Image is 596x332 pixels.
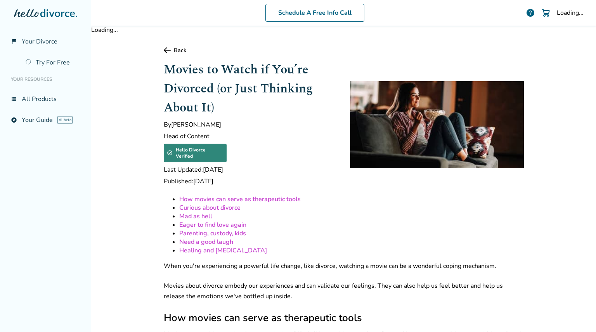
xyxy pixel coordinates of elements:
[21,54,85,71] a: Try For Free
[164,144,227,162] div: Hello Divorce Verified
[164,120,338,129] span: By [PERSON_NAME]
[22,37,57,46] span: Your Divorce
[57,116,73,124] span: AI beta
[265,4,364,22] a: Schedule A Free Info Call
[164,261,524,271] p: When you're experiencing a powerful life change, like divorce, watching a movie can be a wonderfu...
[11,38,17,45] span: flag_2
[179,221,246,229] a: Eager to find love again
[179,195,301,203] a: How movies can serve as therapeutic tools
[557,9,584,17] div: Loading...
[179,246,267,255] a: Healing and [MEDICAL_DATA]
[6,71,85,87] li: Your Resources
[6,90,85,108] a: view_listAll Products
[164,132,338,141] span: Head of Content
[179,229,246,238] a: Parenting, custody, kids
[164,60,338,117] h1: Movies to Watch if You’re Divorced (or Just Thinking About It)
[6,33,85,50] a: flag_2Your Divorce
[526,8,535,17] a: help
[164,311,524,325] h2: How movies can serve as therapeutic tools
[164,165,338,174] span: Last Updated: [DATE]
[164,47,524,54] a: Back
[164,177,338,186] span: Published: [DATE]
[11,117,17,123] span: explore
[179,238,233,246] a: Need a good laugh
[91,26,596,34] div: Loading...
[350,81,524,168] img: Woman watches a movie at home
[541,8,551,17] img: Cart
[6,111,85,129] a: exploreYour GuideAI beta
[11,96,17,102] span: view_list
[179,212,212,221] a: Mad as hell
[164,281,524,302] p: Movies about divorce embody our experiences and can validate our feelings. They can also help us ...
[179,203,241,212] a: Curious about divorce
